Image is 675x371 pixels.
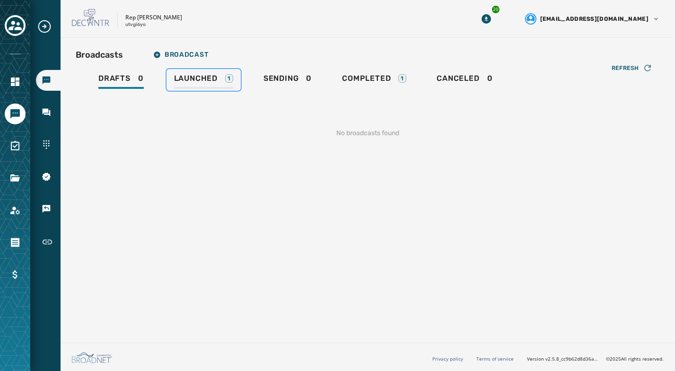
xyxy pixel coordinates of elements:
a: Navigate to Short Links [36,231,61,253]
span: © 2025 All rights reserved. [606,355,664,362]
span: Launched [174,74,218,83]
button: Expand sub nav menu [37,19,60,34]
a: Drafts0 [91,69,151,91]
div: 0 [98,74,144,89]
span: Version [527,355,598,362]
span: [EMAIL_ADDRESS][DOMAIN_NAME] [540,15,649,23]
h2: Broadcasts [76,48,123,61]
p: Rep [PERSON_NAME] [125,14,182,21]
div: 1 [398,74,406,83]
span: Broadcast [153,51,208,59]
a: Navigate to 10DLC Registration [36,166,61,187]
button: Toggle account select drawer [5,15,26,36]
a: Sending0 [256,69,319,91]
div: No broadcasts found [76,113,660,153]
a: Navigate to Surveys [5,136,26,156]
a: Privacy policy [432,355,463,362]
a: Terms of service [476,355,514,362]
a: Completed1 [334,69,414,91]
a: Navigate to Files [5,168,26,189]
span: Refresh [612,64,639,72]
a: Canceled0 [429,69,500,91]
div: 20 [491,5,500,14]
a: Navigate to Home [5,71,26,92]
button: User settings [521,9,664,28]
a: Navigate to Sending Numbers [36,134,61,155]
button: Download Menu [478,10,495,27]
a: Navigate to Orders [5,232,26,253]
a: Navigate to Broadcasts [36,70,61,91]
button: Refresh [604,60,660,76]
span: Completed [342,74,391,83]
div: 0 [263,74,312,89]
div: 0 [437,74,492,89]
a: Navigate to Billing [5,264,26,285]
a: Launched1 [167,69,241,91]
span: Canceled [437,74,479,83]
button: Broadcast [146,45,216,64]
a: Navigate to Account [5,200,26,221]
p: utvgi6yo [125,21,146,28]
span: v2.5.8_cc9b62d8d36ac40d66e6ee4009d0e0f304571100 [545,355,598,362]
a: Navigate to Keywords & Responders [36,198,61,219]
a: Navigate to Inbox [36,102,61,123]
span: Sending [263,74,299,83]
a: Navigate to Messaging [5,104,26,124]
span: Drafts [98,74,131,83]
div: 1 [225,74,233,83]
